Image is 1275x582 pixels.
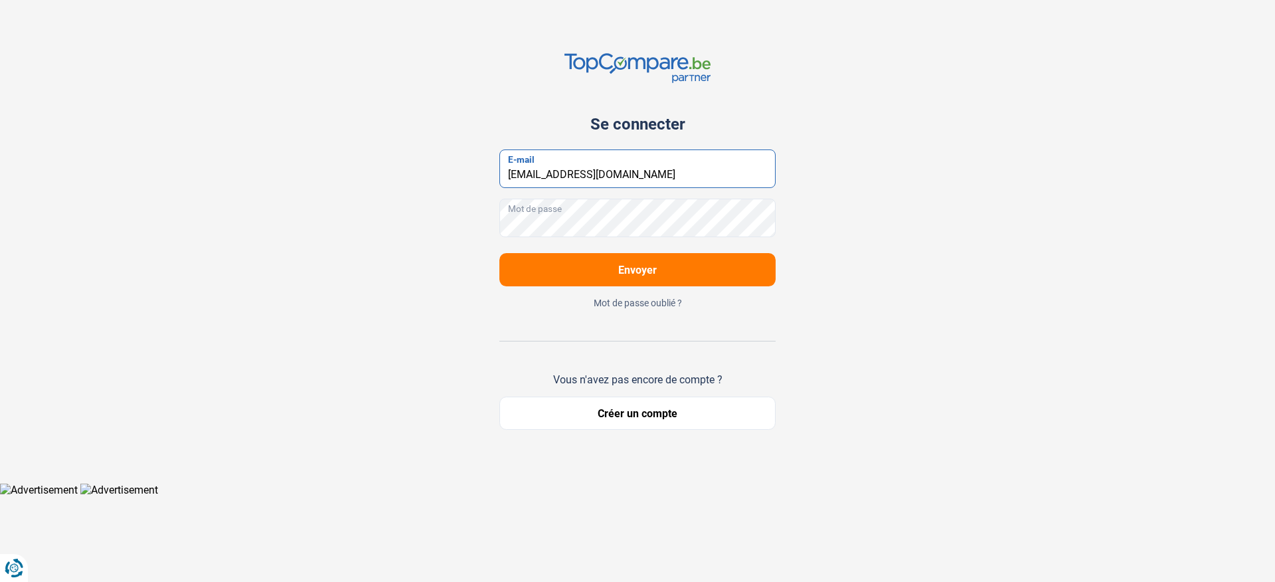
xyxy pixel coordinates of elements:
[499,373,776,386] div: Vous n'avez pas encore de compte ?
[618,264,657,276] span: Envoyer
[564,53,711,83] img: TopCompare.be
[499,253,776,286] button: Envoyer
[499,397,776,430] button: Créer un compte
[499,297,776,309] button: Mot de passe oublié ?
[80,484,158,496] img: Advertisement
[499,115,776,134] div: Se connecter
